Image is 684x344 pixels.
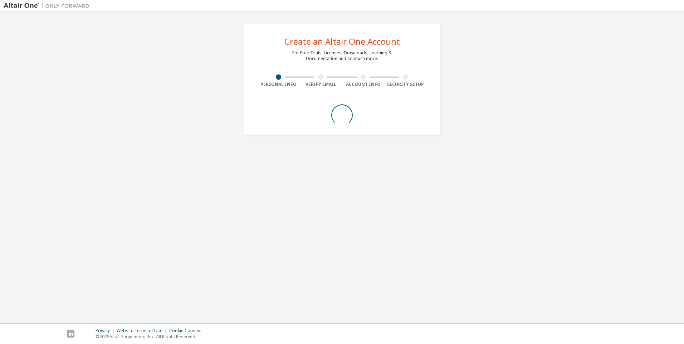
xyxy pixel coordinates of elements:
div: For Free Trials, Licenses, Downloads, Learning & Documentation and so much more. [292,50,392,62]
div: Account Info [342,82,385,87]
div: Verify Email [300,82,342,87]
p: © 2025 Altair Engineering, Inc. All Rights Reserved. [96,334,206,340]
img: linkedin.svg [67,330,74,338]
img: Altair One [4,2,93,9]
div: Cookie Consent [169,328,206,334]
div: Privacy [96,328,117,334]
div: Website Terms of Use [117,328,169,334]
div: Personal Info [257,82,300,87]
div: Security Setup [385,82,427,87]
div: Create an Altair One Account [284,37,400,46]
